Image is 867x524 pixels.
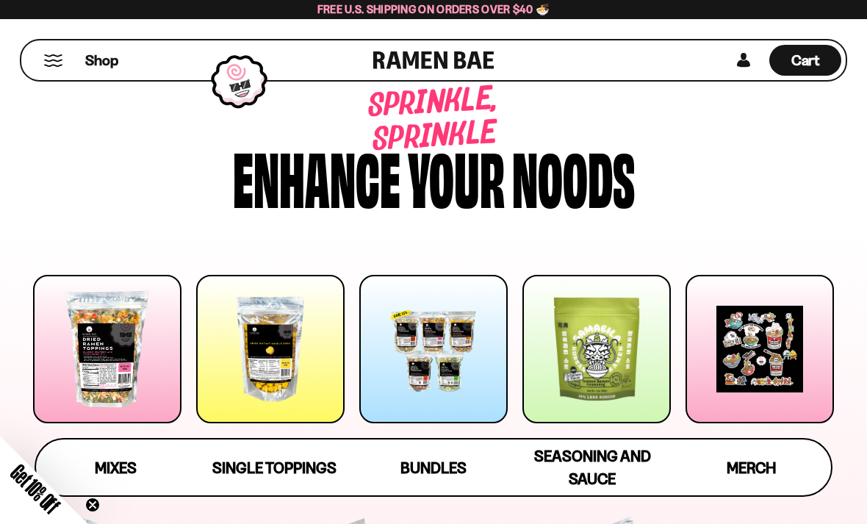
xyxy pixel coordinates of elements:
a: Shop [85,45,118,76]
span: Bundles [400,459,467,477]
span: Merch [727,459,776,477]
div: Cart [769,40,841,80]
div: your [408,141,505,211]
a: Mixes [36,439,195,495]
span: Seasoning and Sauce [534,447,651,488]
button: Mobile Menu Trigger [43,54,63,67]
span: Single Toppings [212,459,337,477]
a: Single Toppings [195,439,353,495]
button: Close teaser [85,498,100,512]
span: Shop [85,51,118,71]
span: Cart [791,51,820,69]
div: noods [512,141,635,211]
span: Free U.S. Shipping on Orders over $40 🍜 [317,2,550,16]
span: Mixes [95,459,137,477]
a: Bundles [354,439,513,495]
a: Merch [672,439,831,495]
span: Get 10% Off [7,460,64,517]
div: Enhance [233,141,400,211]
a: Seasoning and Sauce [513,439,672,495]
